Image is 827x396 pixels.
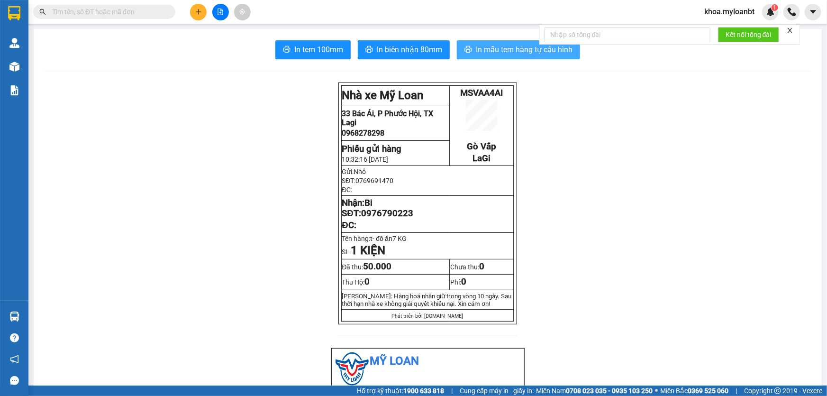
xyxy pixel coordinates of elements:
[342,248,386,256] span: SL:
[354,168,366,175] span: Nhỏ
[460,386,534,396] span: Cung cấp máy in - giấy in:
[52,7,164,17] input: Tìm tên, số ĐT hoặc mã đơn
[787,27,793,34] span: close
[365,276,370,287] span: 0
[342,89,424,102] strong: Nhà xe Mỹ Loan
[566,387,653,395] strong: 0708 023 035 - 0935 103 250
[718,27,779,42] button: Kết nối tổng đài
[336,352,520,370] li: Mỹ Loan
[467,141,496,152] span: Gò Vấp
[392,235,407,242] span: 7 KG
[660,386,728,396] span: Miền Bắc
[450,275,514,290] td: Phí:
[10,355,19,364] span: notification
[457,40,580,59] button: printerIn mẫu tem hàng tự cấu hình
[342,168,513,175] p: Gửi:
[341,259,450,274] td: Đã thu:
[9,38,19,48] img: warehouse-icon
[356,177,394,184] span: 0769691470
[342,293,512,307] span: [PERSON_NAME]: Hàng hoá nhận giữ trong vòng 10 ngày. Sau thời hạn nhà xe không giải quy...
[377,44,442,55] span: In biên nhận 80mm
[361,208,413,219] span: 0976790223
[342,220,356,230] span: ĐC:
[39,9,46,15] span: search
[391,313,463,319] span: Phát triển bởi [DOMAIN_NAME]
[773,4,776,11] span: 1
[365,198,373,208] span: Bi
[239,9,245,15] span: aim
[358,244,386,257] strong: KIỆN
[10,333,19,342] span: question-circle
[9,62,19,72] img: warehouse-icon
[283,46,291,55] span: printer
[805,4,821,20] button: caret-down
[336,352,369,386] img: logo.jpg
[766,8,775,16] img: icon-new-feature
[275,40,351,59] button: printerIn tem 100mm
[697,6,762,18] span: khoa.myloanbt
[774,387,781,394] span: copyright
[545,27,710,42] input: Nhập số tổng đài
[473,153,491,164] span: LaGi
[342,156,389,163] span: 10:32:16 [DATE]
[9,85,19,95] img: solution-icon
[342,186,353,193] span: ĐC:
[450,259,514,274] td: Chưa thu:
[726,29,772,40] span: Kết nối tổng đài
[294,44,343,55] span: In tem 100mm
[357,386,444,396] span: Hỗ trợ kỹ thuật:
[351,244,358,257] span: 1
[479,261,484,272] span: 0
[8,6,20,20] img: logo-vxr
[460,88,503,98] span: MSVAA4AI
[190,4,207,20] button: plus
[688,387,728,395] strong: 0369 525 060
[403,387,444,395] strong: 1900 633 818
[212,4,229,20] button: file-add
[358,40,450,59] button: printerIn biên nhận 80mm
[9,312,19,322] img: warehouse-icon
[341,275,450,290] td: Thu Hộ:
[476,44,573,55] span: In mẫu tem hàng tự cấu hình
[772,4,778,11] sup: 1
[371,235,411,242] span: t- đồ ăn
[342,235,513,242] p: Tên hàng:
[342,109,434,127] span: 33 Bác Ái, P Phước Hội, TX Lagi
[217,9,224,15] span: file-add
[234,4,251,20] button: aim
[736,386,737,396] span: |
[342,177,394,184] span: SĐT:
[536,386,653,396] span: Miền Nam
[342,129,385,138] span: 0968278298
[342,144,402,154] strong: Phiếu gửi hàng
[461,276,466,287] span: 0
[451,386,453,396] span: |
[365,46,373,55] span: printer
[464,46,472,55] span: printer
[364,261,392,272] span: 50.000
[195,9,202,15] span: plus
[809,8,818,16] span: caret-down
[10,376,19,385] span: message
[788,8,796,16] img: phone-icon
[342,198,413,219] strong: Nhận: SĐT:
[655,389,658,393] span: ⚪️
